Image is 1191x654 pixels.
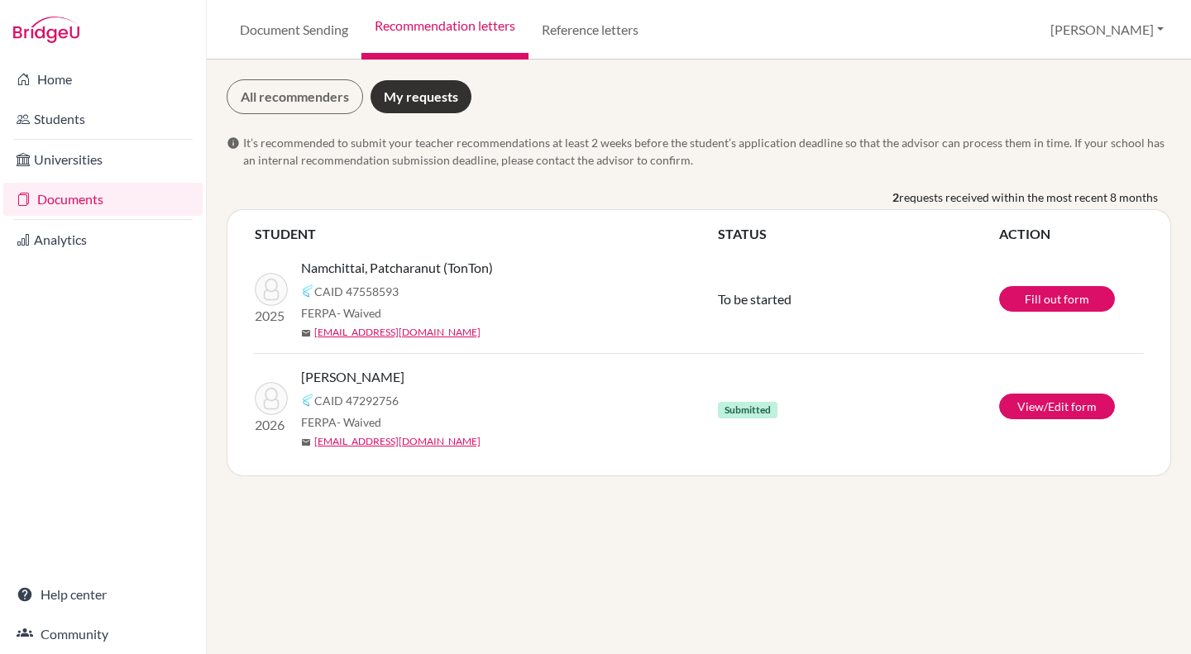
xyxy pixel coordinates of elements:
[243,134,1171,169] span: It’s recommended to submit your teacher recommendations at least 2 weeks before the student’s app...
[255,306,288,326] p: 2025
[301,394,314,407] img: Common App logo
[3,143,203,176] a: Universities
[717,223,998,245] th: STATUS
[301,328,311,338] span: mail
[301,367,404,387] span: [PERSON_NAME]
[1043,14,1171,45] button: [PERSON_NAME]
[13,17,79,43] img: Bridge-U
[337,415,381,429] span: - Waived
[998,223,1144,245] th: ACTION
[3,578,203,611] a: Help center
[3,618,203,651] a: Community
[718,291,792,307] span: To be started
[254,223,717,245] th: STUDENT
[3,63,203,96] a: Home
[255,382,288,415] img: Fung, Tristan
[227,79,363,114] a: All recommenders
[301,304,381,322] span: FERPA
[314,283,399,300] span: CAID 47558593
[301,413,381,431] span: FERPA
[3,183,203,216] a: Documents
[899,189,1158,206] span: requests received within the most recent 8 months
[3,103,203,136] a: Students
[255,415,288,435] p: 2026
[301,284,314,298] img: Common App logo
[301,258,493,278] span: Namchittai, Patcharanut (TonTon)
[314,325,481,340] a: [EMAIL_ADDRESS][DOMAIN_NAME]
[370,79,472,114] a: My requests
[999,394,1115,419] a: View/Edit form
[892,189,899,206] b: 2
[301,437,311,447] span: mail
[314,434,481,449] a: [EMAIL_ADDRESS][DOMAIN_NAME]
[337,306,381,320] span: - Waived
[718,402,777,418] span: Submitted
[255,273,288,306] img: Namchittai, Patcharanut (TonTon)
[314,392,399,409] span: CAID 47292756
[227,136,240,150] span: info
[3,223,203,256] a: Analytics
[999,286,1115,312] a: Fill out form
